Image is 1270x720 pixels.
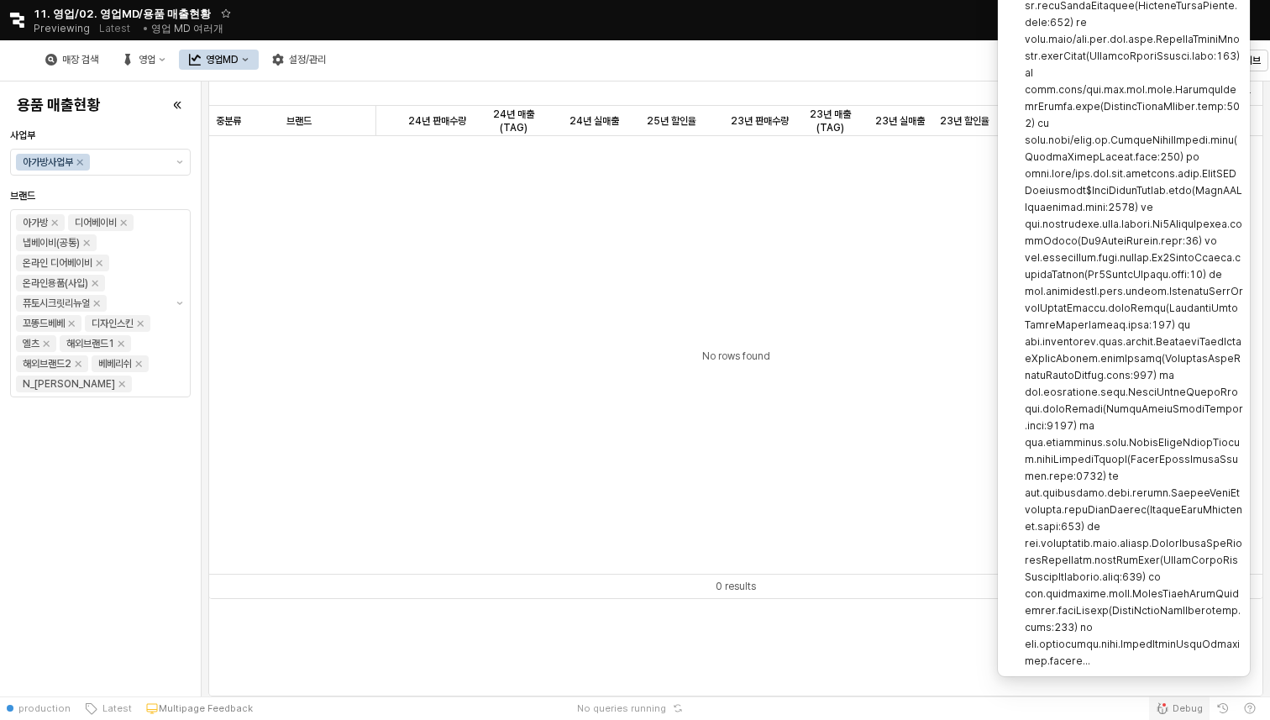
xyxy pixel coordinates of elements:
[68,320,75,327] div: Remove 꼬똥드베베
[23,154,73,171] div: 아가방사업부
[35,50,108,70] button: 매장 검색
[647,114,696,128] span: 25년 할인율
[875,114,925,128] span: 23년 실매출
[209,574,1262,598] div: Table toolbar
[218,5,234,22] button: Add app to favorites
[17,97,101,113] h4: 용품 매출현황
[23,315,65,332] div: 꼬똥드베베
[97,702,132,715] span: Latest
[75,214,117,231] div: 디어베이비
[18,702,71,715] span: production
[92,280,98,286] div: Remove 온라인용품(사입)
[206,54,239,66] div: 영업MD
[23,376,115,392] div: N_[PERSON_NAME]
[23,275,88,292] div: 온라인용품(사입)
[987,50,1161,70] div: MD page 이동
[137,320,144,327] div: Remove 디자인스킨
[10,129,35,141] span: 사업부
[99,22,130,35] p: Latest
[23,234,80,251] div: 냅베이비(공통)
[118,381,125,387] div: Remove N_이야이야오
[179,50,259,70] button: 영업MD
[62,54,98,66] div: 매장 검색
[170,150,190,175] button: 제안 사항 표시
[262,50,336,70] button: 설정/관리
[118,340,124,347] div: Remove 해외브랜드1
[34,17,139,40] div: Previewing Latest
[34,20,90,37] span: Previewing
[23,355,71,372] div: 해외브랜드2
[23,255,92,271] div: 온라인 디어베이비
[75,360,81,367] div: Remove 해외브랜드2
[143,22,149,34] span: •
[139,696,260,720] button: Multipage Feedback
[1173,702,1203,715] span: Debug
[1210,696,1236,720] button: History
[90,17,139,40] button: Releases and History
[209,136,1262,577] div: No rows found
[23,214,48,231] div: 아가방
[43,340,50,347] div: Remove 엘츠
[159,702,253,715] p: Multipage Feedback
[170,210,190,397] button: 제안 사항 표시
[34,5,211,22] span: 11. 영업/02. 영업MD/용품 매출현황
[92,315,134,332] div: 디자인스킨
[716,578,756,595] div: 0 results
[83,239,90,246] div: Remove 냅베이비(공통)
[289,54,326,66] div: 설정/관리
[286,114,312,128] span: 브랜드
[139,54,155,66] div: 영업
[669,703,686,713] button: Reset app state
[23,295,90,312] div: 퓨토시크릿리뉴얼
[940,114,989,128] span: 23년 할인율
[120,219,127,226] div: Remove 디어베이비
[151,22,223,34] span: 영업 MD 여러개
[202,81,1270,696] main: App Frame
[569,114,619,128] span: 24년 실매출
[480,108,548,134] span: 24년 매출 (TAG)
[1236,696,1263,720] button: Help
[731,114,789,128] span: 23년 판매수량
[96,260,102,266] div: Remove 온라인 디어베이비
[76,159,83,166] div: Remove 아가방사업부
[802,108,859,134] span: 23년 매출 (TAG)
[93,300,100,307] div: Remove 퓨토시크릿리뉴얼
[1149,696,1210,720] button: Debug
[987,50,1161,70] button: MD page [PERSON_NAME]
[216,114,241,128] span: 중분류
[408,114,466,128] span: 24년 판매수량
[51,219,58,226] div: Remove 아가방
[10,190,35,202] span: 브랜드
[577,702,666,715] span: No queries running
[135,360,142,367] div: Remove 베베리쉬
[23,335,39,352] div: 엘츠
[112,50,176,70] button: 영업
[77,696,139,720] button: Latest
[66,335,114,352] div: 해외브랜드1
[98,355,132,372] div: 베베리쉬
